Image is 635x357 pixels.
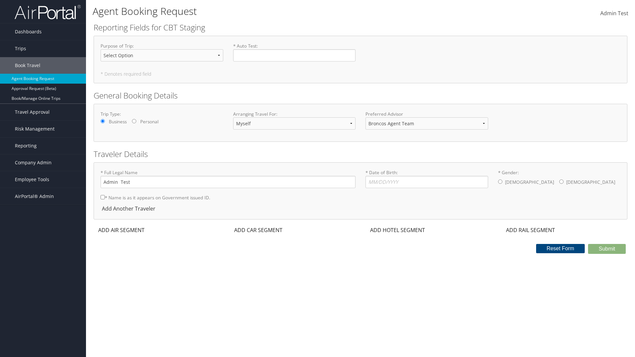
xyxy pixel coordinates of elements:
[365,226,428,234] div: ADD HOTEL SEGMENT
[15,171,49,188] span: Employee Tools
[505,176,554,188] label: [DEMOGRAPHIC_DATA]
[233,49,356,61] input: * Auto Test:
[101,111,223,117] label: Trip Type:
[600,10,628,17] span: Admin Test
[365,169,488,188] label: * Date of Birth:
[93,4,450,18] h1: Agent Booking Request
[365,176,488,188] input: * Date of Birth:
[101,72,620,76] h5: * Denotes required field
[536,244,585,253] button: Reset Form
[600,3,628,24] a: Admin Test
[15,23,42,40] span: Dashboards
[94,148,627,160] h2: Traveler Details
[101,49,223,61] select: Purpose of Trip:
[101,43,223,67] label: Purpose of Trip :
[15,121,55,137] span: Risk Management
[15,138,37,154] span: Reporting
[15,40,26,57] span: Trips
[101,176,356,188] input: * Full Legal Name
[94,226,148,234] div: ADD AIR SEGMENT
[101,195,105,199] input: * Name is as it appears on Government issued ID.
[233,43,356,61] label: * Auto Test :
[15,57,40,74] span: Book Travel
[101,191,210,204] label: * Name is as it appears on Government issued ID.
[101,169,356,188] label: * Full Legal Name
[94,90,627,101] h2: General Booking Details
[566,176,615,188] label: [DEMOGRAPHIC_DATA]
[94,22,627,33] h2: Reporting Fields for CBT Staging
[498,179,502,184] input: * Gender:[DEMOGRAPHIC_DATA][DEMOGRAPHIC_DATA]
[15,104,50,120] span: Travel Approval
[365,111,488,117] label: Preferred Advisor
[233,111,356,117] label: Arranging Travel For:
[101,205,159,213] div: Add Another Traveler
[588,244,626,254] button: Submit
[15,154,52,171] span: Company Admin
[230,226,286,234] div: ADD CAR SEGMENT
[15,4,81,20] img: airportal-logo.png
[559,179,564,184] input: * Gender:[DEMOGRAPHIC_DATA][DEMOGRAPHIC_DATA]
[140,118,158,125] label: Personal
[15,188,54,205] span: AirPortal® Admin
[109,118,127,125] label: Business
[498,169,621,189] label: * Gender:
[501,226,558,234] div: ADD RAIL SEGMENT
